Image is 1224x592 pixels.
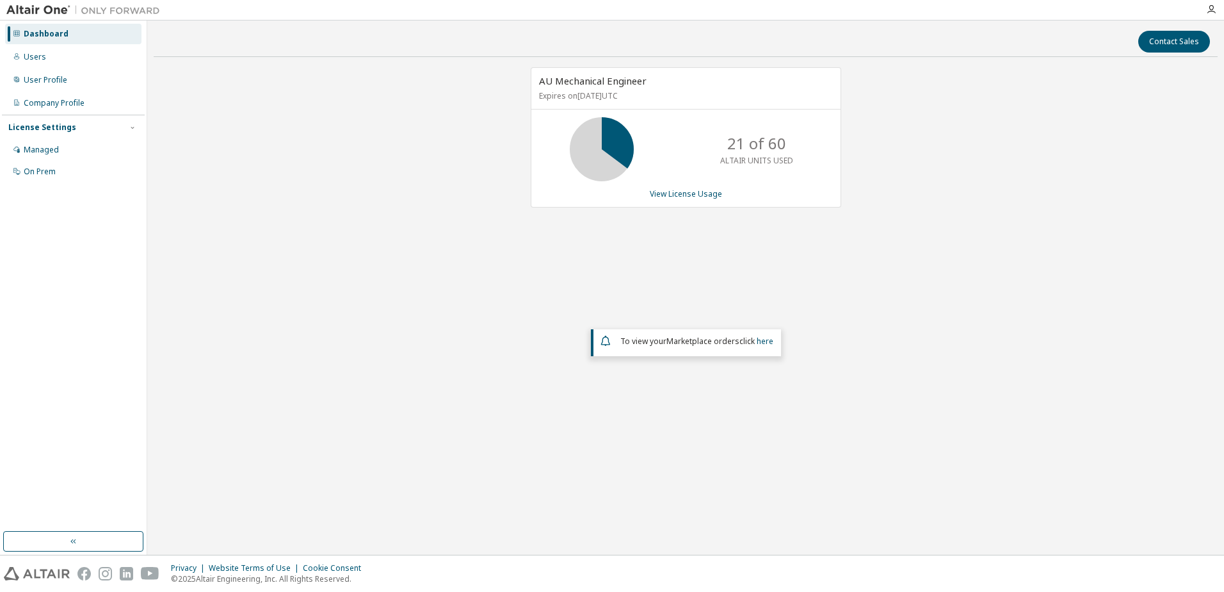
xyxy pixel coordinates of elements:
img: youtube.svg [141,567,159,580]
img: altair_logo.svg [4,567,70,580]
div: Company Profile [24,98,85,108]
div: Cookie Consent [303,563,369,573]
div: Managed [24,145,59,155]
span: AU Mechanical Engineer [539,74,647,87]
button: Contact Sales [1138,31,1210,53]
div: Dashboard [24,29,68,39]
em: Marketplace orders [666,336,739,347]
p: ALTAIR UNITS USED [720,155,793,166]
a: here [757,336,773,347]
img: Altair One [6,4,166,17]
p: 21 of 60 [727,133,786,154]
p: Expires on [DATE] UTC [539,90,830,101]
div: On Prem [24,167,56,177]
div: Website Terms of Use [209,563,303,573]
img: instagram.svg [99,567,112,580]
div: Privacy [171,563,209,573]
div: License Settings [8,122,76,133]
img: linkedin.svg [120,567,133,580]
a: View License Usage [650,188,722,199]
div: Users [24,52,46,62]
div: User Profile [24,75,67,85]
span: To view your click [620,336,773,347]
p: © 2025 Altair Engineering, Inc. All Rights Reserved. [171,573,369,584]
img: facebook.svg [77,567,91,580]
